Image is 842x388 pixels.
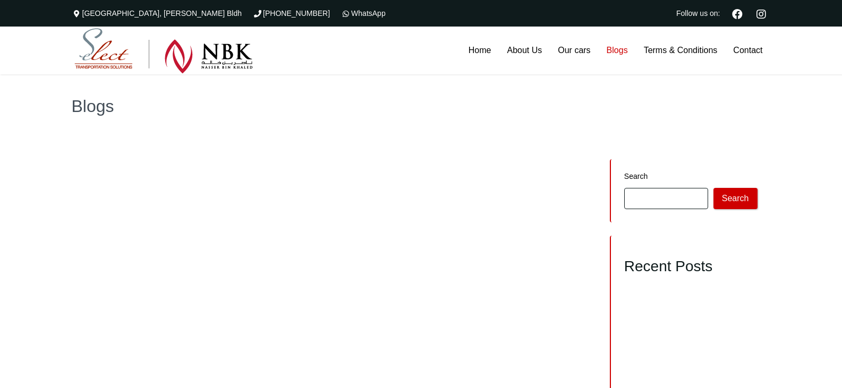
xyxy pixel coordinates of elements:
a: Conquer Every Journey with the Best SUV Rental in [GEOGRAPHIC_DATA] – Your Complete Select Rent a... [624,286,756,309]
h2: Recent Posts [624,257,758,275]
a: [PHONE_NUMBER] [252,9,330,18]
a: Unlock Stress-Free Travel with the #1 Car Rental Service in [GEOGRAPHIC_DATA] – Your Complete Sel... [624,312,748,343]
a: Terms & Conditions [636,27,726,74]
img: Select Rent a Car [74,28,253,74]
h1: Blogs [72,98,771,115]
a: Contact [725,27,770,74]
a: Our cars [550,27,598,74]
a: Unlock Comfort & Space: Rent the Maxus G10 in [GEOGRAPHIC_DATA] [DATE]! [624,346,749,369]
a: Instagram [752,7,771,19]
a: Blogs [599,27,636,74]
label: Search [624,173,758,180]
a: WhatsApp [341,9,386,18]
a: Home [461,27,499,74]
a: Facebook [728,7,747,19]
button: Search [713,188,758,209]
a: About Us [499,27,550,74]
